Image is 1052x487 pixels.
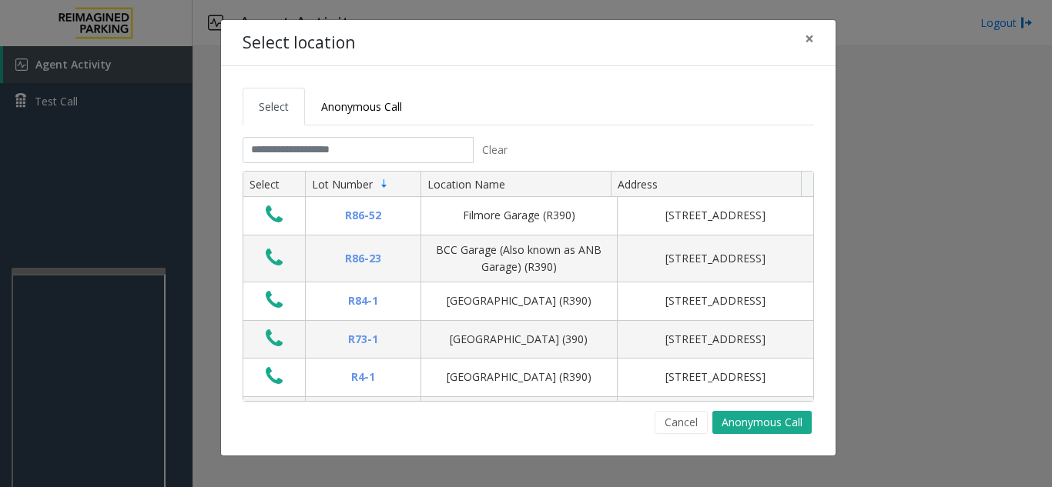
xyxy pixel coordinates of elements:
[315,292,411,309] div: R84-1
[243,88,814,125] ul: Tabs
[427,177,505,192] span: Location Name
[315,331,411,348] div: R73-1
[431,331,608,348] div: [GEOGRAPHIC_DATA] (390)
[259,99,289,114] span: Select
[315,250,411,267] div: R86-23
[712,411,812,434] button: Anonymous Call
[655,411,708,434] button: Cancel
[805,28,814,49] span: ×
[321,99,402,114] span: Anonymous Call
[243,31,355,55] h4: Select location
[431,207,608,224] div: Filmore Garage (R390)
[474,137,517,163] button: Clear
[618,177,658,192] span: Address
[315,207,411,224] div: R86-52
[431,369,608,385] div: [GEOGRAPHIC_DATA] (R390)
[243,172,305,198] th: Select
[315,369,411,385] div: R4-1
[627,250,804,267] div: [STREET_ADDRESS]
[431,242,608,276] div: BCC Garage (Also known as ANB Garage) (R390)
[627,207,804,224] div: [STREET_ADDRESS]
[312,177,373,192] span: Lot Number
[243,172,813,401] div: Data table
[627,292,804,309] div: [STREET_ADDRESS]
[627,331,804,348] div: [STREET_ADDRESS]
[627,369,804,385] div: [STREET_ADDRESS]
[378,178,390,190] span: Sortable
[794,20,825,58] button: Close
[431,292,608,309] div: [GEOGRAPHIC_DATA] (R390)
